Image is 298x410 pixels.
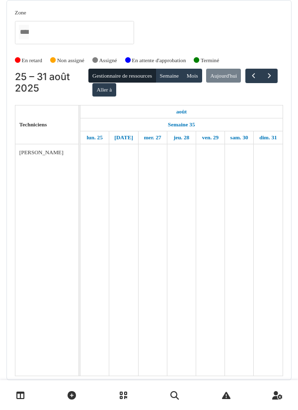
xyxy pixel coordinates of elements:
a: 26 août 2025 [112,131,136,144]
button: Mois [182,69,202,83]
span: [PERSON_NAME] [19,149,64,155]
label: Non assigné [57,56,84,65]
a: 30 août 2025 [228,131,251,144]
label: Assigné [99,56,117,65]
a: Semaine 35 [165,118,197,131]
span: Techniciens [19,121,47,127]
button: Gestionnaire de ressources [88,69,156,83]
button: Suivant [261,69,278,83]
a: 27 août 2025 [142,131,164,144]
input: Tous [19,25,29,39]
button: Aller à [92,83,116,97]
button: Précédent [245,69,262,83]
a: 25 août 2025 [84,131,105,144]
a: 25 août 2025 [174,105,189,118]
h2: 25 – 31 août 2025 [15,71,88,95]
a: 31 août 2025 [257,131,279,144]
button: Semaine [155,69,183,83]
button: Aujourd'hui [206,69,241,83]
a: 29 août 2025 [200,131,222,144]
label: En attente d'approbation [132,56,186,65]
label: En retard [22,56,42,65]
label: Terminé [201,56,219,65]
label: Zone [15,8,26,17]
a: 28 août 2025 [171,131,192,144]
